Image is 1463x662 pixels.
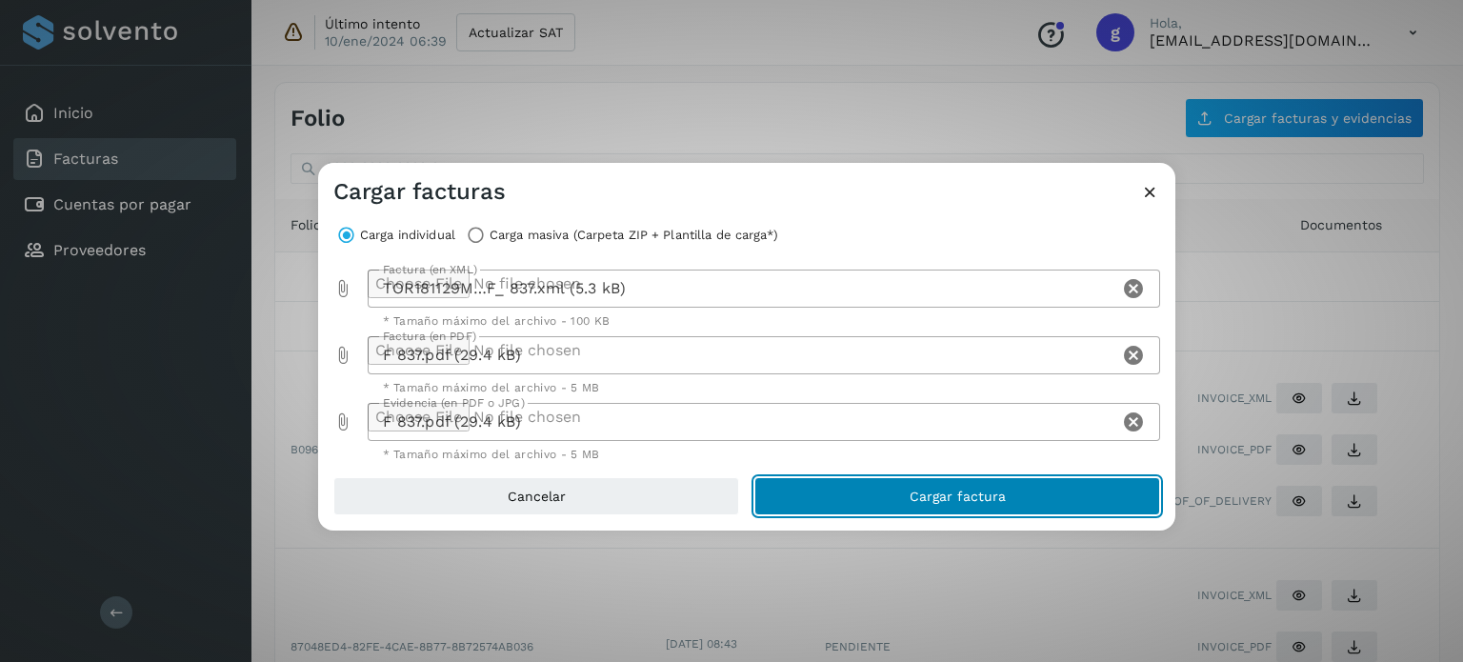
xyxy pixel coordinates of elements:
div: * Tamaño máximo del archivo - 5 MB [383,382,1146,393]
label: Carga individual [360,222,455,249]
span: Cargar factura [910,490,1006,503]
div: * Tamaño máximo del archivo - 100 KB [383,315,1146,327]
label: Carga masiva (Carpeta ZIP + Plantilla de carga*) [490,222,778,249]
button: Cancelar [333,477,739,515]
i: Factura (en PDF) prepended action [333,346,352,365]
i: Clear Evidencia (en PDF o JPG) [1122,411,1145,433]
i: Evidencia (en PDF o JPG) prepended action [333,412,352,431]
i: Clear Factura (en XML) [1122,277,1145,300]
div: * Tamaño máximo del archivo - 5 MB [383,449,1146,460]
h3: Cargar facturas [333,178,506,206]
i: Factura (en XML) prepended action [333,279,352,298]
button: Cargar factura [754,477,1160,515]
div: F 837.pdf (29.4 kB) [368,403,1119,441]
i: Clear Factura (en PDF) [1122,344,1145,367]
div: F 837.pdf (29.4 kB) [368,336,1119,374]
div: TOR181129M…F_ 837.xml (5.3 kB) [368,270,1119,308]
span: Cancelar [508,490,566,503]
